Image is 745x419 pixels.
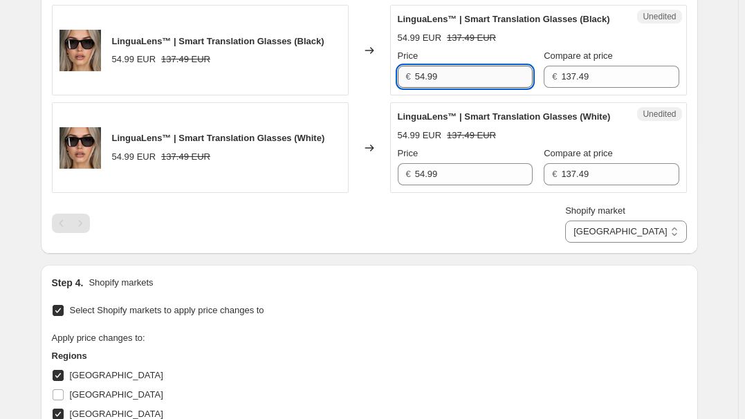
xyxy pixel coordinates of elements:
[552,71,557,82] span: €
[112,133,325,143] span: LinguaLens™ | Smart Translation Glasses (White)
[398,111,611,122] span: LinguaLens™ | Smart Translation Glasses (White)
[70,409,163,419] span: [GEOGRAPHIC_DATA]
[406,169,411,179] span: €
[398,31,442,45] div: 54.99 EUR
[398,14,610,24] span: LinguaLens™ | Smart Translation Glasses (Black)
[52,333,145,343] span: Apply price changes to:
[398,50,419,61] span: Price
[70,389,163,400] span: [GEOGRAPHIC_DATA]
[112,150,156,164] div: 54.99 EUR
[544,50,613,61] span: Compare at price
[112,36,324,46] span: LinguaLens™ | Smart Translation Glasses (Black)
[398,129,442,142] div: 54.99 EUR
[447,31,496,45] strike: 137.49 EUR
[112,53,156,66] div: 54.99 EUR
[89,276,153,290] p: Shopify markets
[59,127,101,169] img: 16_7913b77d-999b-4c90-8412-b26186ef63cd_80x.jpg
[398,148,419,158] span: Price
[643,109,676,120] span: Unedited
[52,214,90,233] nav: Pagination
[161,150,210,164] strike: 137.49 EUR
[70,305,264,315] span: Select Shopify markets to apply price changes to
[52,276,84,290] h2: Step 4.
[643,11,676,22] span: Unedited
[52,349,315,363] h3: Regions
[406,71,411,82] span: €
[552,169,557,179] span: €
[447,129,496,142] strike: 137.49 EUR
[565,205,625,216] span: Shopify market
[161,53,210,66] strike: 137.49 EUR
[70,370,163,380] span: [GEOGRAPHIC_DATA]
[59,30,101,71] img: 16_7913b77d-999b-4c90-8412-b26186ef63cd_80x.jpg
[544,148,613,158] span: Compare at price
